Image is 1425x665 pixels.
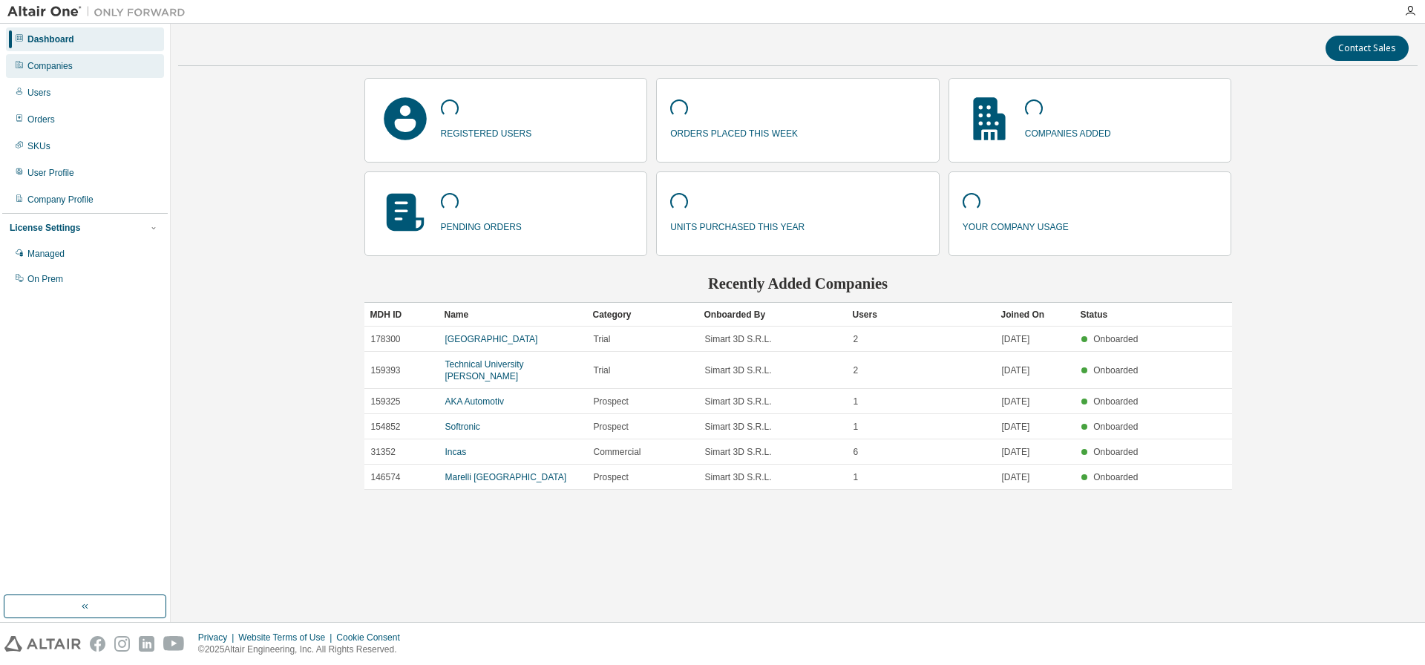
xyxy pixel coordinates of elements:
span: 1 [854,396,859,407]
div: Privacy [198,632,238,643]
span: 6 [854,446,859,458]
span: Simart 3D S.R.L. [705,364,772,376]
div: Category [593,303,692,327]
img: instagram.svg [114,636,130,652]
button: Contact Sales [1326,36,1409,61]
img: facebook.svg [90,636,105,652]
div: Users [27,87,50,99]
span: Commercial [594,446,641,458]
img: Altair One [7,4,193,19]
span: 2 [854,333,859,345]
div: Companies [27,60,73,72]
span: Prospect [594,471,629,483]
span: Onboarded [1093,396,1138,407]
span: Simart 3D S.R.L. [705,471,772,483]
span: Prospect [594,396,629,407]
div: Users [853,303,989,327]
img: altair_logo.svg [4,636,81,652]
span: Onboarded [1093,447,1138,457]
a: Incas [445,447,467,457]
p: © 2025 Altair Engineering, Inc. All Rights Reserved. [198,643,409,656]
img: youtube.svg [163,636,185,652]
span: Onboarded [1093,422,1138,432]
span: [DATE] [1002,333,1030,345]
img: linkedin.svg [139,636,154,652]
p: units purchased this year [670,217,805,234]
span: Simart 3D S.R.L. [705,396,772,407]
p: registered users [441,123,532,140]
span: Simart 3D S.R.L. [705,446,772,458]
span: [DATE] [1002,421,1030,433]
span: 159393 [371,364,401,376]
span: [DATE] [1002,396,1030,407]
span: Onboarded [1093,365,1138,376]
span: 154852 [371,421,401,433]
div: Orders [27,114,55,125]
span: 31352 [371,446,396,458]
p: companies added [1025,123,1111,140]
div: MDH ID [370,303,433,327]
div: Website Terms of Use [238,632,336,643]
span: 159325 [371,396,401,407]
span: 178300 [371,333,401,345]
div: License Settings [10,222,80,234]
div: SKUs [27,140,50,152]
a: Technical University [PERSON_NAME] [445,359,524,381]
span: Onboarded [1093,472,1138,482]
a: AKA Automotiv [445,396,504,407]
span: Trial [594,364,611,376]
a: [GEOGRAPHIC_DATA] [445,334,538,344]
div: On Prem [27,273,63,285]
span: Prospect [594,421,629,433]
span: [DATE] [1002,364,1030,376]
span: Simart 3D S.R.L. [705,333,772,345]
div: Cookie Consent [336,632,408,643]
span: [DATE] [1002,471,1030,483]
span: 1 [854,421,859,433]
p: your company usage [963,217,1069,234]
p: orders placed this week [670,123,798,140]
p: pending orders [441,217,522,234]
span: Simart 3D S.R.L. [705,421,772,433]
div: Joined On [1001,303,1069,327]
a: Softronic [445,422,480,432]
span: 2 [854,364,859,376]
div: Name [445,303,581,327]
div: Company Profile [27,194,94,206]
span: 146574 [371,471,401,483]
a: Marelli [GEOGRAPHIC_DATA] [445,472,567,482]
div: Status [1081,303,1143,327]
div: Onboarded By [704,303,841,327]
div: Managed [27,248,65,260]
div: Dashboard [27,33,74,45]
span: Onboarded [1093,334,1138,344]
h2: Recently Added Companies [364,274,1232,293]
div: User Profile [27,167,74,179]
span: [DATE] [1002,446,1030,458]
span: Trial [594,333,611,345]
span: 1 [854,471,859,483]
